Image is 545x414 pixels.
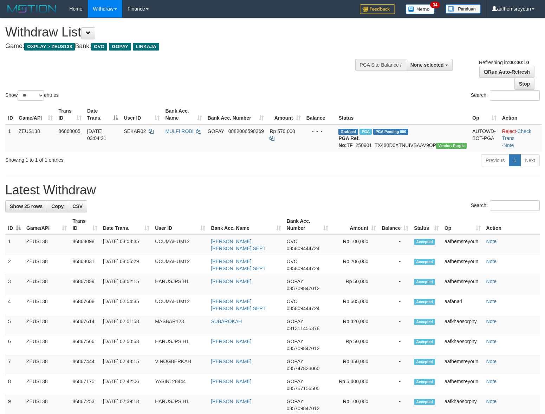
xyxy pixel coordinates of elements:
[442,295,484,315] td: aafanarl
[267,105,303,125] th: Amount: activate to sort column ascending
[5,90,59,101] label: Show entries
[5,25,356,39] h1: Withdraw List
[471,200,540,211] label: Search:
[502,128,516,134] a: Reject
[24,43,75,51] span: OXPLAY > ZEUS138
[287,406,319,411] span: Copy 085709847012 to clipboard
[5,315,24,335] td: 5
[336,105,469,125] th: Status
[70,355,100,375] td: 86867444
[379,255,411,275] td: -
[287,259,298,264] span: OVO
[287,279,303,284] span: GOPAY
[486,399,497,404] a: Note
[211,259,266,271] a: [PERSON_NAME] [PERSON_NAME] SEPT
[211,379,251,384] a: [PERSON_NAME]
[287,286,319,291] span: Copy 085709847012 to clipboard
[359,129,372,135] span: Marked by aafpengsreynich
[379,335,411,355] td: -
[442,215,484,235] th: Op: activate to sort column ascending
[109,43,131,51] span: GOPAY
[514,78,534,90] a: Stop
[165,128,193,134] a: MULFI ROBI
[442,375,484,395] td: aafhemsreyoun
[100,215,152,235] th: Date Trans.: activate to sort column ascending
[211,299,266,311] a: [PERSON_NAME] [PERSON_NAME] SEPT
[331,275,379,295] td: Rp 50,000
[469,125,499,152] td: AUTOWD-BOT-PGA
[84,105,121,125] th: Date Trans.: activate to sort column descending
[18,90,44,101] select: Showentries
[152,275,208,295] td: HARUSJPSIH1
[24,375,70,395] td: ZEUS138
[152,335,208,355] td: HARUSJPSIH1
[24,335,70,355] td: ZEUS138
[133,43,159,51] span: LINKAJA
[70,375,100,395] td: 86867175
[24,255,70,275] td: ZEUS138
[414,319,435,325] span: Accepted
[211,239,266,251] a: [PERSON_NAME] [PERSON_NAME] SEPT
[486,359,497,364] a: Note
[379,375,411,395] td: -
[414,379,435,385] span: Accepted
[331,375,379,395] td: Rp 5,400,000
[287,339,303,344] span: GOPAY
[331,235,379,255] td: Rp 100,000
[287,299,298,304] span: OVO
[208,128,224,134] span: GOPAY
[509,154,521,166] a: 1
[287,246,319,251] span: Copy 085809444724 to clipboard
[24,235,70,255] td: ZEUS138
[442,275,484,295] td: aafhemsreyoun
[442,315,484,335] td: aafkhaosorphy
[91,43,107,51] span: OVO
[287,386,319,391] span: Copy 085757156505 to clipboard
[414,259,435,265] span: Accepted
[379,215,411,235] th: Balance: activate to sort column ascending
[152,215,208,235] th: User ID: activate to sort column ascending
[304,105,336,125] th: Balance
[24,275,70,295] td: ZEUS138
[486,299,497,304] a: Note
[24,355,70,375] td: ZEUS138
[124,128,146,134] span: SEKAR02
[100,315,152,335] td: [DATE] 02:51:58
[490,90,540,101] input: Search:
[502,128,531,141] a: Check Trans
[414,299,435,305] span: Accepted
[379,275,411,295] td: -
[100,235,152,255] td: [DATE] 03:08:35
[379,235,411,255] td: -
[24,215,70,235] th: Game/API: activate to sort column ascending
[152,255,208,275] td: UCUMAHUM12
[414,399,435,405] span: Accepted
[287,266,319,271] span: Copy 085809444724 to clipboard
[228,128,264,134] span: Copy 0882006590369 to clipboard
[306,128,333,135] div: - - -
[70,295,100,315] td: 86867608
[379,295,411,315] td: -
[414,359,435,365] span: Accepted
[152,315,208,335] td: MASBAR123
[414,279,435,285] span: Accepted
[338,135,359,148] b: PGA Ref. No:
[211,319,242,324] a: SUBAROKAH
[360,4,395,14] img: Feedback.jpg
[331,315,379,335] td: Rp 320,000
[5,335,24,355] td: 6
[414,239,435,245] span: Accepted
[10,203,43,209] span: Show 25 rows
[68,200,87,212] a: CSV
[70,235,100,255] td: 86868098
[338,129,358,135] span: Grabbed
[490,200,540,211] input: Search:
[121,105,162,125] th: User ID: activate to sort column ascending
[499,105,542,125] th: Action
[100,335,152,355] td: [DATE] 02:50:53
[5,43,356,50] h4: Game: Bank:
[5,183,540,197] h1: Latest Withdraw
[100,375,152,395] td: [DATE] 02:42:06
[379,355,411,375] td: -
[5,375,24,395] td: 8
